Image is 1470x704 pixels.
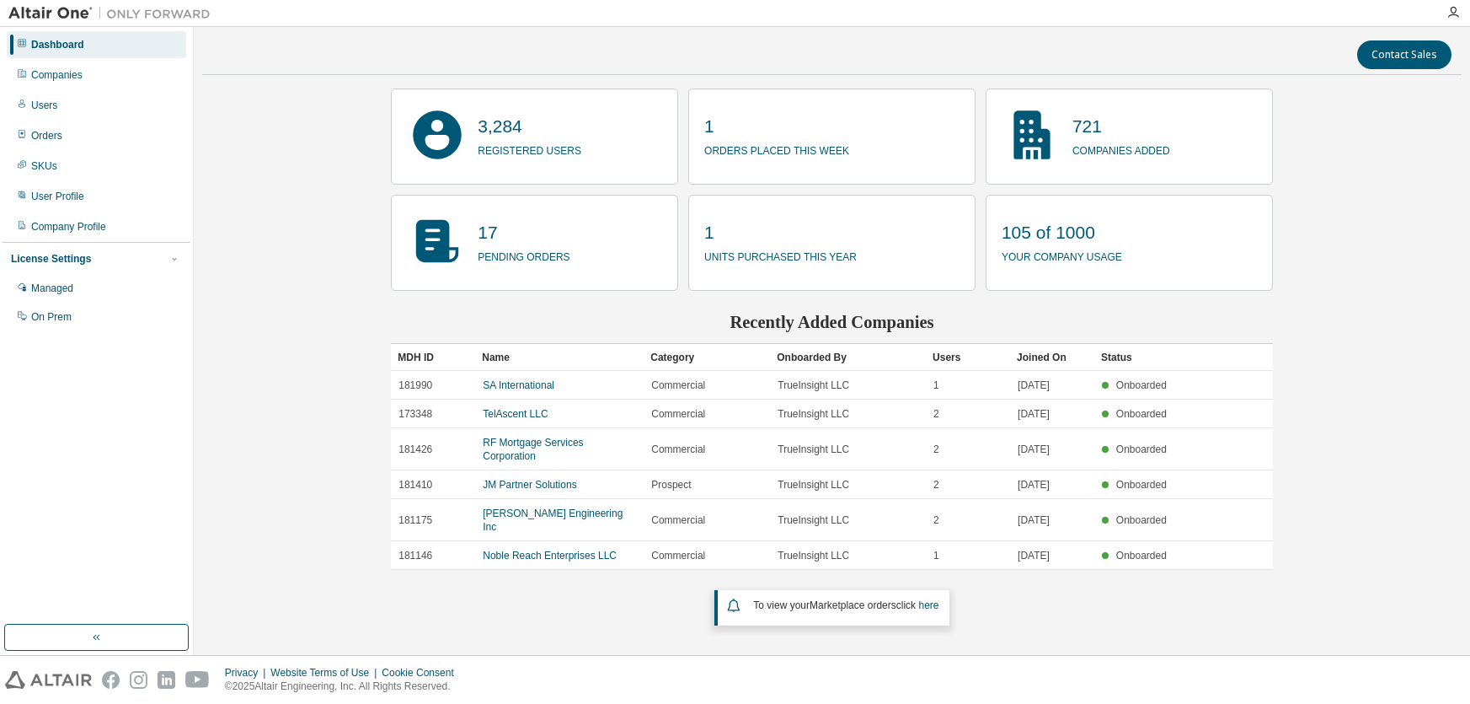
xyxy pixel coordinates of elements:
span: TrueInsight LLC [778,513,849,527]
p: pending orders [478,245,569,265]
p: 105 of 1000 [1002,220,1122,245]
a: Noble Reach Enterprises LLC [483,550,617,562]
span: Onboarded [1116,408,1167,420]
span: [DATE] [1018,513,1050,527]
span: 1 [933,549,939,562]
span: TrueInsight LLC [778,549,849,562]
div: Onboarded By [777,344,919,371]
a: TelAscent LLC [483,408,548,420]
p: 721 [1072,114,1170,139]
a: JM Partner Solutions [483,479,576,491]
h2: Recently Added Companies [391,311,1273,333]
span: Onboarded [1116,550,1167,562]
p: 17 [478,220,569,245]
div: Users [933,344,1003,371]
div: Managed [31,282,73,295]
span: 2 [933,478,939,492]
span: [DATE] [1018,443,1050,456]
img: linkedin.svg [158,671,175,689]
div: User Profile [31,190,84,203]
span: TrueInsight LLC [778,443,849,456]
em: Marketplace orders [810,599,896,611]
div: On Prem [31,310,72,324]
span: Commercial [651,549,705,562]
img: altair_logo.svg [5,671,92,689]
a: [PERSON_NAME] Engineering Inc [483,508,623,533]
span: 181175 [398,513,432,527]
span: Commercial [651,379,705,392]
p: companies added [1072,139,1170,159]
span: [DATE] [1018,478,1050,492]
div: Cookie Consent [382,666,463,680]
p: units purchased this year [704,245,857,265]
span: TrueInsight LLC [778,379,849,392]
div: Users [31,99,57,112]
span: 181410 [398,478,432,492]
div: Orders [31,129,62,142]
div: Joined On [1017,344,1088,371]
div: Company Profile [31,220,106,234]
div: Companies [31,68,83,82]
div: Privacy [225,666,270,680]
div: SKUs [31,159,57,173]
img: Altair One [8,5,219,22]
p: 1 [704,114,849,139]
span: 181426 [398,443,432,456]
div: Name [482,344,637,371]
span: Onboarded [1116,479,1167,491]
p: 3,284 [478,114,581,139]
div: Website Terms of Use [270,666,382,680]
div: MDH ID [398,344,468,371]
span: TrueInsight LLC [778,407,849,421]
p: © 2025 Altair Engineering, Inc. All Rights Reserved. [225,680,464,694]
span: [DATE] [1018,407,1050,421]
span: Commercial [651,513,705,527]
p: your company usage [1002,245,1122,265]
span: 2 [933,443,939,456]
a: RF Mortgage Services Corporation [483,437,583,462]
img: youtube.svg [185,671,210,689]
span: 2 [933,407,939,421]
span: 2 [933,513,939,527]
span: Onboarded [1116,379,1167,391]
img: instagram.svg [130,671,147,689]
span: 181146 [398,549,432,562]
span: Onboarded [1116,443,1167,455]
span: Commercial [651,407,705,421]
span: Commercial [651,443,705,456]
p: 1 [704,220,857,245]
span: 1 [933,379,939,392]
span: To view your click [753,599,938,611]
span: 181990 [398,379,432,392]
a: here [918,599,938,611]
span: [DATE] [1018,549,1050,562]
span: [DATE] [1018,379,1050,392]
p: registered users [478,139,581,159]
p: orders placed this week [704,139,849,159]
img: facebook.svg [102,671,120,689]
button: Contact Sales [1357,40,1451,69]
div: Status [1101,344,1172,371]
span: Prospect [651,478,691,492]
span: Onboarded [1116,514,1167,526]
a: SA International [483,379,554,391]
div: License Settings [11,252,91,266]
span: 173348 [398,407,432,421]
span: TrueInsight LLC [778,478,849,492]
div: Category [650,344,763,371]
div: Dashboard [31,38,84,51]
